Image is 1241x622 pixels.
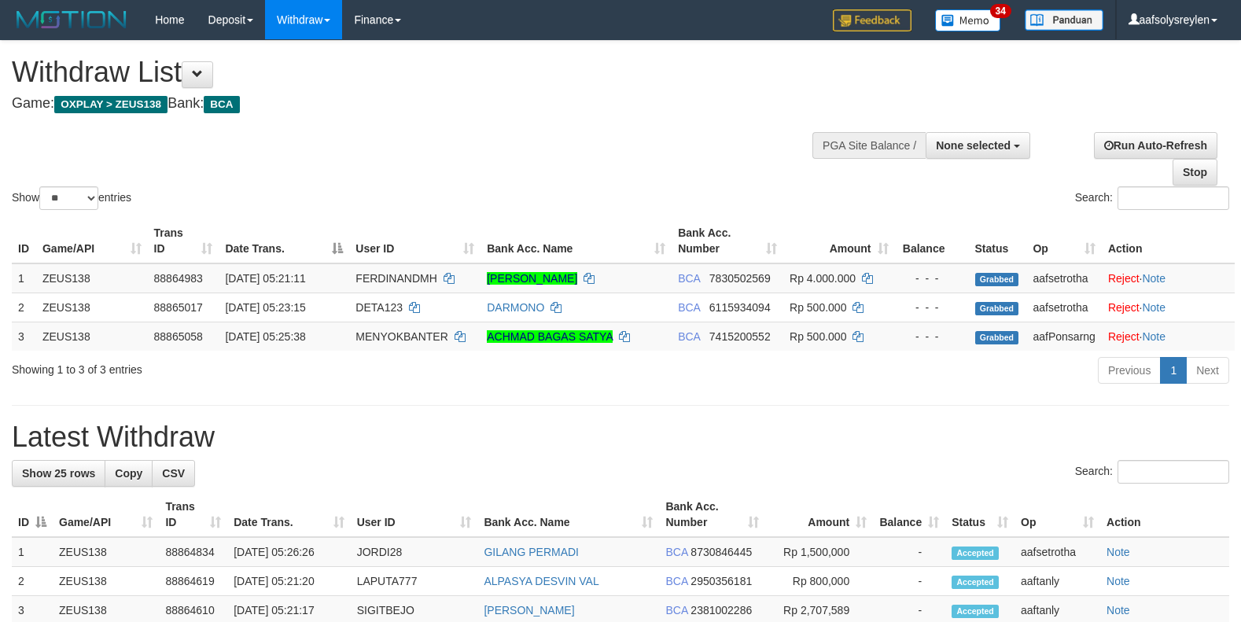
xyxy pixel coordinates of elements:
td: 1 [12,263,36,293]
span: Accepted [952,547,999,560]
td: · [1102,263,1235,293]
a: ALPASYA DESVIN VAL [484,575,598,587]
span: Copy 7830502569 to clipboard [709,272,771,285]
th: Action [1100,492,1229,537]
span: Rp 500.000 [790,330,846,343]
th: Balance: activate to sort column ascending [873,492,945,537]
span: 88864983 [154,272,203,285]
th: Bank Acc. Number: activate to sort column ascending [659,492,764,537]
td: [DATE] 05:26:26 [227,537,350,567]
td: · [1102,293,1235,322]
td: ZEUS138 [36,263,148,293]
td: aafsetrotha [1026,263,1101,293]
td: ZEUS138 [53,567,159,596]
a: ACHMAD BAGAS SATYA [487,330,613,343]
a: Reject [1108,272,1140,285]
a: Run Auto-Refresh [1094,132,1217,159]
h4: Game: Bank: [12,96,812,112]
th: Game/API: activate to sort column ascending [36,219,148,263]
span: DETA123 [355,301,403,314]
span: Accepted [952,576,999,589]
td: [DATE] 05:21:20 [227,567,350,596]
span: Rp 4.000.000 [790,272,856,285]
td: ZEUS138 [36,293,148,322]
th: Trans ID: activate to sort column ascending [148,219,219,263]
span: Copy 7415200552 to clipboard [709,330,771,343]
span: BCA [678,301,700,314]
td: aaftanly [1015,567,1100,596]
td: JORDI28 [351,537,478,567]
th: Status: activate to sort column ascending [945,492,1015,537]
span: BCA [678,330,700,343]
a: Note [1107,604,1130,616]
a: Note [1142,330,1166,343]
a: Note [1107,575,1130,587]
span: [DATE] 05:25:38 [225,330,305,343]
span: Copy 8730846445 to clipboard [690,546,752,558]
span: BCA [665,546,687,558]
input: Search: [1118,460,1229,484]
td: 2 [12,293,36,322]
a: Copy [105,460,153,487]
a: Note [1142,301,1166,314]
span: Copy [115,467,142,480]
a: 1 [1160,357,1187,384]
a: [PERSON_NAME] [484,604,574,616]
th: Game/API: activate to sort column ascending [53,492,159,537]
td: LAPUTA777 [351,567,478,596]
th: User ID: activate to sort column ascending [351,492,478,537]
span: [DATE] 05:23:15 [225,301,305,314]
a: Note [1107,546,1130,558]
div: - - - [901,271,963,286]
span: MENYOKBANTER [355,330,447,343]
td: 1 [12,537,53,567]
label: Show entries [12,186,131,210]
th: Bank Acc. Name: activate to sort column ascending [477,492,659,537]
th: Amount: activate to sort column ascending [765,492,874,537]
span: OXPLAY > ZEUS138 [54,96,168,113]
span: FERDINANDMH [355,272,436,285]
span: BCA [204,96,239,113]
div: - - - [901,300,963,315]
span: 34 [990,4,1011,18]
span: Copy 2381002286 to clipboard [690,604,752,616]
a: GILANG PERMADI [484,546,579,558]
td: ZEUS138 [36,322,148,351]
td: ZEUS138 [53,537,159,567]
td: 3 [12,322,36,351]
span: 88865058 [154,330,203,343]
td: aafsetrotha [1026,293,1101,322]
td: · [1102,322,1235,351]
span: None selected [936,139,1011,152]
span: Copy 2950356181 to clipboard [690,575,752,587]
th: Bank Acc. Number: activate to sort column ascending [672,219,783,263]
a: Previous [1098,357,1161,384]
td: Rp 1,500,000 [765,537,874,567]
span: Rp 500.000 [790,301,846,314]
span: 88865017 [154,301,203,314]
th: Amount: activate to sort column ascending [783,219,895,263]
a: Note [1142,272,1166,285]
a: [PERSON_NAME] [487,272,577,285]
h1: Latest Withdraw [12,421,1229,453]
th: ID [12,219,36,263]
a: Next [1186,357,1229,384]
th: Action [1102,219,1235,263]
th: Bank Acc. Name: activate to sort column ascending [481,219,672,263]
th: ID: activate to sort column descending [12,492,53,537]
div: - - - [901,329,963,344]
div: PGA Site Balance / [812,132,926,159]
select: Showentries [39,186,98,210]
img: panduan.png [1025,9,1103,31]
span: BCA [665,604,687,616]
th: Trans ID: activate to sort column ascending [159,492,227,537]
span: Grabbed [975,273,1019,286]
th: Op: activate to sort column ascending [1026,219,1101,263]
td: - [873,537,945,567]
div: Showing 1 to 3 of 3 entries [12,355,506,377]
img: Feedback.jpg [833,9,911,31]
button: None selected [926,132,1030,159]
a: CSV [152,460,195,487]
td: 88864619 [159,567,227,596]
span: [DATE] 05:21:11 [225,272,305,285]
